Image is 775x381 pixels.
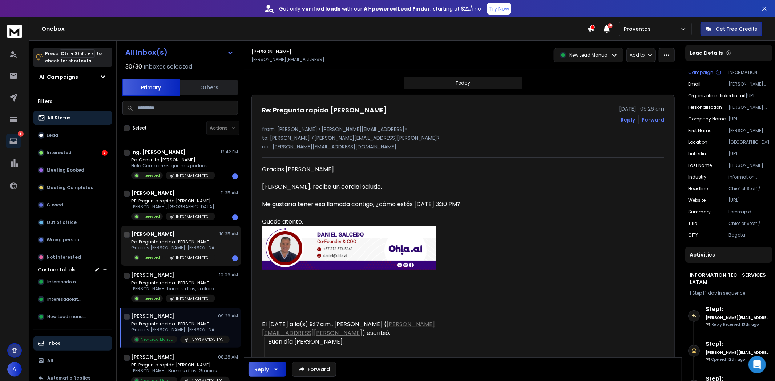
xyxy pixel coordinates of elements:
p: 12:42 PM [221,149,238,155]
p: Chief of Staff / Founding Team [728,221,769,226]
h1: [PERSON_NAME] [131,189,175,197]
p: [PERSON_NAME][EMAIL_ADDRESS][PERSON_NAME][PERSON_NAME][DOMAIN_NAME] [728,81,769,87]
button: Primary [122,79,180,96]
p: [URL][DOMAIN_NAME] [728,151,769,157]
div: Activities [685,247,772,263]
div: Quedo atento. [262,217,474,226]
p: information technology & services [728,174,769,180]
div: 1 [232,214,238,220]
p: cc: [262,143,270,150]
button: Get Free Credits [701,22,762,36]
p: Automatic Replies [47,375,90,381]
p: Bogota [728,232,769,238]
button: Not Interested [33,250,112,265]
p: INFORMATION TECH SERVICES LATAM [176,255,211,261]
button: All [33,353,112,368]
h3: Filters [33,96,112,106]
p: Opened [711,357,745,362]
p: Campaign [688,70,713,75]
button: Out of office [33,215,112,230]
button: All Status [33,111,112,125]
p: New Lead Manual [141,337,174,342]
p: [DATE] : 09:26 am [619,105,664,112]
p: Interested [141,296,160,301]
label: Select [133,125,147,131]
p: New Lead Manual [569,52,609,58]
h6: [PERSON_NAME][EMAIL_ADDRESS][DOMAIN_NAME] [706,315,769,320]
button: Try Now [487,3,511,15]
p: [PERSON_NAME]. Me llamó la atención cómo [PERSON_NAME] integra la plataforma iMentor en sus progr... [728,105,769,110]
p: Get only with our starting at $22/mo [279,5,481,12]
p: [GEOGRAPHIC_DATA] [728,139,769,145]
p: INFORMATION TECH SERVICES LATAM [176,173,211,179]
p: 10:35 AM [219,231,238,237]
p: Re: Pregunta rapida [PERSON_NAME] [131,280,215,286]
p: 09:26 AM [218,313,238,319]
p: Proventas [624,25,654,33]
strong: verified leads [302,5,340,12]
h1: Ing. [PERSON_NAME] [131,148,186,156]
p: website [688,197,706,203]
button: Campaign [688,70,721,75]
p: [PERSON_NAME], [GEOGRAPHIC_DATA] días ¿Te [131,204,218,210]
p: First Name [688,128,711,134]
button: Interested3 [33,146,112,160]
span: 12th, ago [727,357,745,362]
p: Inbox [47,340,60,346]
p: INFORMATION TECH SERVICES LATAM [176,214,211,220]
h3: Inboxes selected [144,62,192,71]
p: Re: Consulta [PERSON_NAME] [131,157,215,163]
p: CITY [688,232,698,238]
p: [PERSON_NAME]: Buenos días. Gracias [131,368,218,374]
p: Re: Pregunta rapida [PERSON_NAME] [131,321,218,327]
button: Interesado new [33,275,112,289]
p: Lorem ip d sitamet consectetura el seddoeius temporin utlaboree dolorema al eni adminimv quisn ex... [728,209,769,215]
button: Reply [249,362,286,377]
p: headline [688,186,708,192]
p: location [688,139,707,145]
div: Gracias [PERSON_NAME]. [PERSON_NAME], recibe un cordial saludo. Me gustaría tener esa llamada con... [262,165,474,209]
a: 3 [6,134,21,148]
p: [PERSON_NAME][EMAIL_ADDRESS] [251,57,324,62]
a: [PERSON_NAME][EMAIL_ADDRESS][PERSON_NAME] [262,320,435,337]
button: Interesadolater [33,292,112,307]
h1: Onebox [41,25,587,33]
button: Wrong person [33,233,112,247]
button: Others [180,79,238,95]
h1: [PERSON_NAME] [251,48,291,55]
p: [URL] [728,197,769,203]
h6: Step 1 : [706,305,769,314]
p: INFORMATION TECH SERVICES LATAM [728,70,769,75]
p: Email [688,81,701,87]
span: 1 Step [690,290,702,296]
button: Reply [621,116,635,123]
p: title [688,221,697,226]
span: 30 / 30 [125,62,142,71]
p: Meeting Booked [47,167,84,173]
span: Interesadolater [47,296,82,302]
p: INFORMATION TECH SERVICES LATAM [190,337,225,343]
p: to: [PERSON_NAME] <[PERSON_NAME][EMAIL_ADDRESS][PERSON_NAME]> [262,134,664,142]
button: Forward [292,362,336,377]
p: Interested [141,173,160,178]
button: Lead [33,128,112,143]
p: Hola Como crees que nos podrías [131,163,215,169]
p: [PERSON_NAME] [728,128,769,134]
p: Chief of Staff / Founding Team [728,186,769,192]
strong: AI-powered Lead Finder, [364,5,432,12]
div: 1 [232,173,238,179]
p: Last Name [688,163,712,168]
span: New Lead manual [47,314,86,320]
p: Gracias [PERSON_NAME]. [PERSON_NAME], busquemos un [131,245,218,251]
p: Interested [47,150,72,156]
p: 3 [18,131,24,137]
p: Try Now [489,5,509,12]
button: A [7,362,22,377]
div: El [DATE] a la(s) 9:17 a.m., [PERSON_NAME] ( ) escribió: [262,320,474,337]
p: 10:06 AM [219,272,238,278]
h1: [PERSON_NAME] [131,230,175,238]
span: 1 day in sequence [705,290,745,296]
p: Add to [630,52,645,58]
p: Gracias [PERSON_NAME]. [PERSON_NAME], recibe un [131,327,218,333]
